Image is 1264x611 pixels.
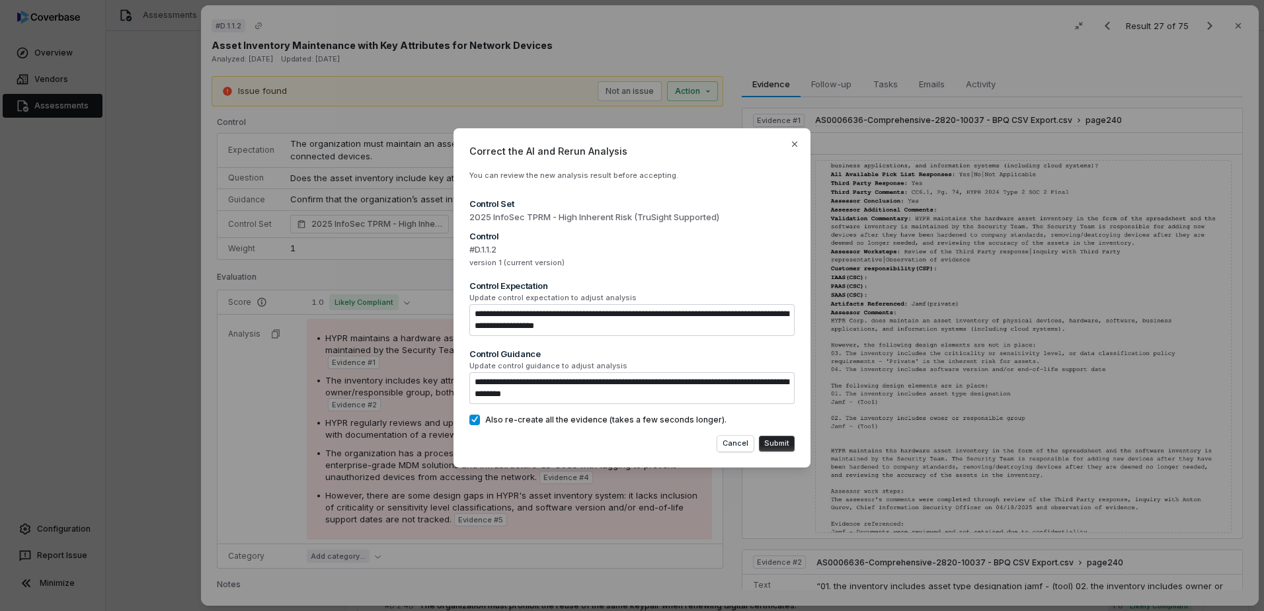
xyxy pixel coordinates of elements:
button: Also re-create all the evidence (takes a few seconds longer). [469,415,480,425]
button: Cancel [717,436,754,452]
span: Also re-create all the evidence (takes a few seconds longer). [485,415,727,425]
span: #D.1.1.2 [469,243,795,257]
span: Update control expectation to adjust analysis [469,293,795,303]
span: You can review the new analysis result before accepting. [469,171,678,180]
span: 2025 InfoSec TPRM - High Inherent Risk (TruSight Supported) [469,211,795,224]
span: Correct the AI and Rerun Analysis [469,144,795,158]
div: Control Set [469,198,795,210]
span: Update control guidance to adjust analysis [469,361,795,371]
div: Control Expectation [469,280,795,292]
div: Control [469,230,795,242]
span: version 1 (current version) [469,258,795,268]
div: Control Guidance [469,348,795,360]
button: Submit [759,436,795,452]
